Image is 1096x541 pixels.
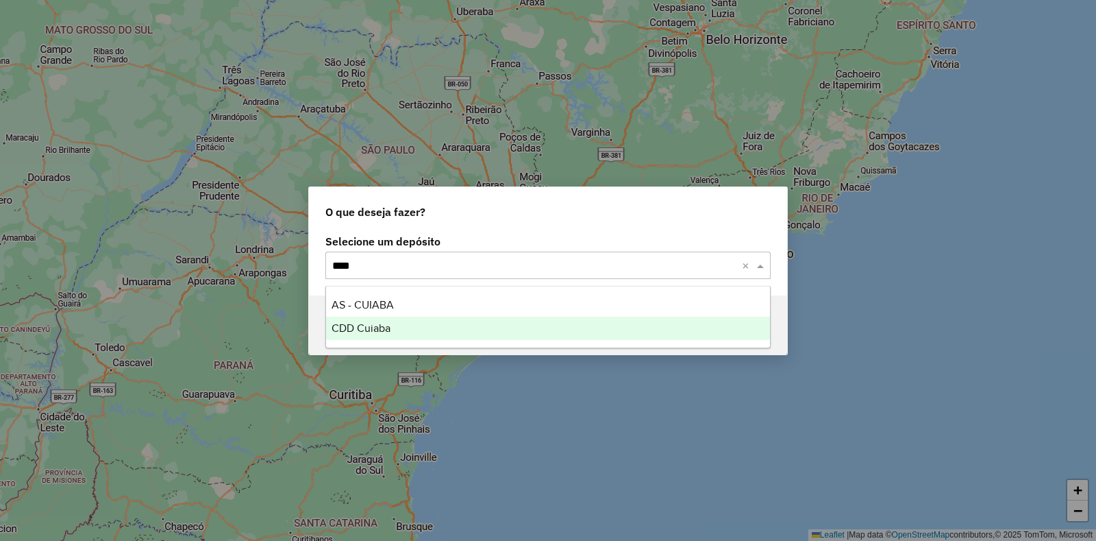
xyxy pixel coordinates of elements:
span: Clear all [742,257,754,274]
span: CDD Cuiaba [332,322,390,334]
span: O que deseja fazer? [325,204,425,220]
span: AS - CUIABA [332,299,394,311]
ng-dropdown-panel: Options list [325,286,771,348]
label: Selecione um depósito [325,233,771,250]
